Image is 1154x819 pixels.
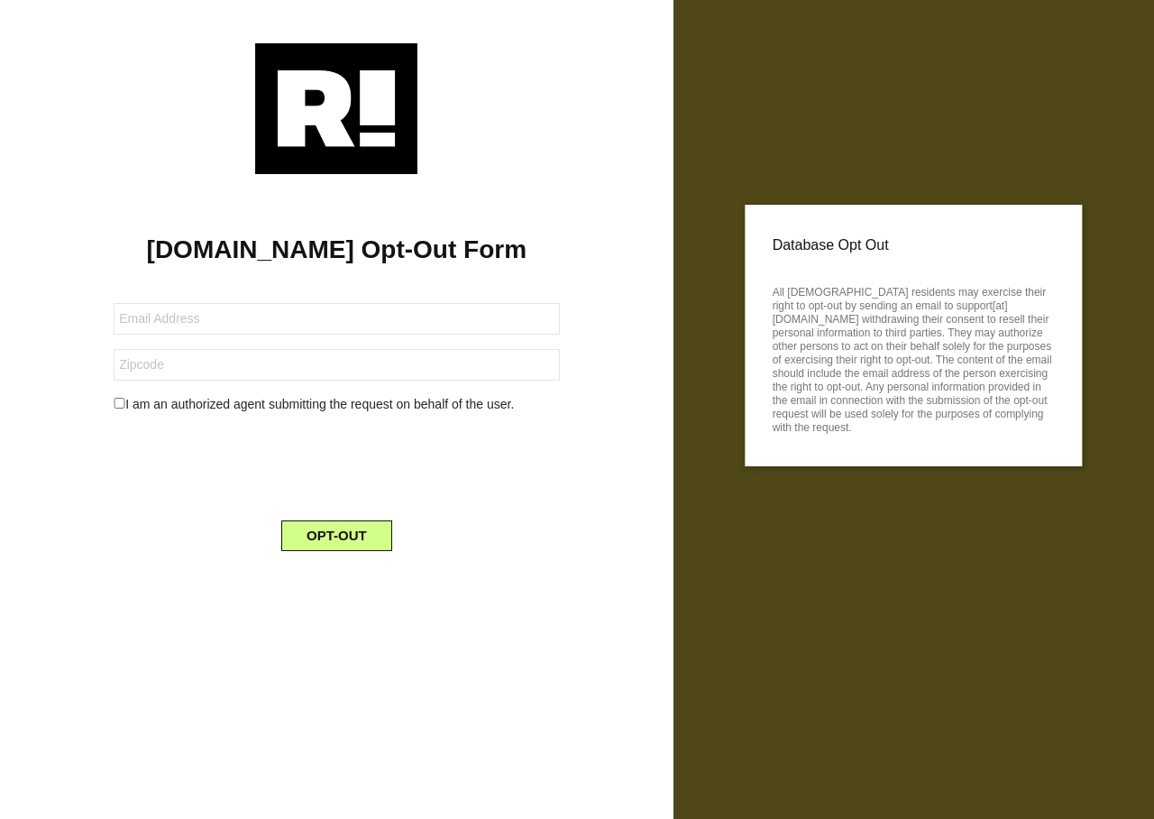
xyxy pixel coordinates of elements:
[255,43,417,174] img: Retention.com
[27,235,646,265] h1: [DOMAIN_NAME] Opt-Out Form
[100,395,572,414] div: I am an authorized agent submitting the request on behalf of the user.
[199,428,473,499] iframe: reCAPTCHA
[114,303,559,335] input: Email Address
[114,349,559,381] input: Zipcode
[773,281,1055,435] p: All [DEMOGRAPHIC_DATA] residents may exercise their right to opt-out by sending an email to suppo...
[281,520,392,551] button: OPT-OUT
[773,232,1055,259] p: Database Opt Out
